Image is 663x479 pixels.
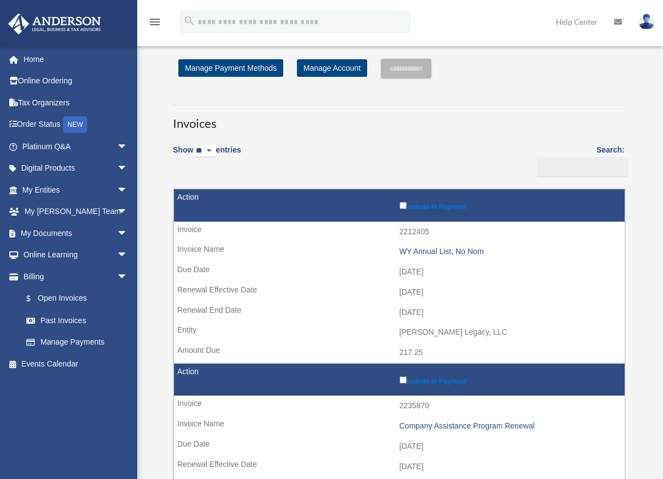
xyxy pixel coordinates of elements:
td: 2235870 [174,396,625,416]
span: arrow_drop_down [117,266,139,288]
span: arrow_drop_down [117,179,139,201]
a: Past Invoices [15,309,139,331]
td: [DATE] [174,262,625,283]
td: [DATE] [174,302,625,323]
div: WY Annual List, No Nom [400,247,620,256]
span: arrow_drop_down [117,157,139,180]
a: Platinum Q&Aarrow_drop_down [8,136,144,157]
a: Events Calendar [8,353,144,375]
input: Include in Payment [400,202,407,209]
span: arrow_drop_down [117,244,139,267]
a: Online Ordering [8,70,144,92]
td: [DATE] [174,457,625,477]
a: menu [148,19,161,29]
div: Company Assistance Program Renewal [400,421,620,431]
span: arrow_drop_down [117,201,139,223]
label: Include in Payment [400,200,620,211]
span: arrow_drop_down [117,136,139,158]
i: menu [148,15,161,29]
td: [DATE] [174,282,625,303]
a: Tax Organizers [8,92,144,114]
a: Digital Productsarrow_drop_down [8,157,144,179]
input: Search: [537,157,628,178]
h3: Invoices [173,105,625,132]
a: $Open Invoices [15,288,133,310]
input: Include in Payment [400,376,407,384]
td: 217.25 [174,342,625,363]
div: NEW [63,116,87,133]
a: My Documentsarrow_drop_down [8,222,144,244]
a: Manage Payments [15,331,139,353]
select: Showentries [193,145,216,157]
td: [PERSON_NAME] Legacy, LLC [174,322,625,343]
td: [DATE] [174,436,625,457]
i: search [183,15,195,27]
a: Online Learningarrow_drop_down [8,244,144,266]
a: Manage Payment Methods [178,59,283,77]
img: User Pic [638,14,655,30]
a: Home [8,48,144,70]
a: My Entitiesarrow_drop_down [8,179,144,201]
label: Show entries [173,143,241,168]
span: $ [32,292,38,306]
span: arrow_drop_down [117,222,139,245]
label: Search: [533,143,625,177]
a: Manage Account [297,59,367,77]
a: Billingarrow_drop_down [8,266,139,288]
a: Order StatusNEW [8,114,144,136]
a: My [PERSON_NAME] Teamarrow_drop_down [8,201,144,223]
td: 2212405 [174,222,625,243]
label: Include in Payment [400,374,620,385]
img: Anderson Advisors Platinum Portal [5,13,104,35]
